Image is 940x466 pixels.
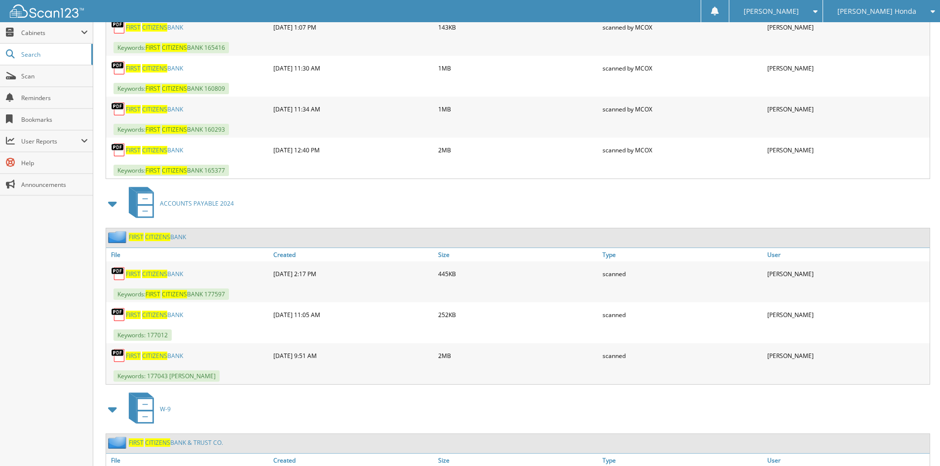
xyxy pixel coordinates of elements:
[126,146,183,154] a: FIRST CITIZENSBANK
[21,180,88,189] span: Announcements
[271,305,436,324] div: [DATE] 11:05 AM
[600,58,765,78] div: scanned by MCOX
[142,352,167,360] span: CITIZENS
[111,20,126,35] img: PDF.png
[126,352,183,360] a: FIRST CITIZENSBANK
[142,270,167,278] span: CITIZENS
[126,270,141,278] span: FIRST
[145,233,170,241] span: CITIZENS
[837,8,916,14] span: [PERSON_NAME] Honda
[600,346,765,365] div: scanned
[126,352,141,360] span: FIRST
[113,329,172,341] span: Keywords: 177012
[436,346,601,365] div: 2MB
[142,105,167,113] span: CITIZENS
[142,311,167,319] span: CITIZENS
[436,264,601,284] div: 445KB
[142,23,167,32] span: CITIZENS
[108,231,129,243] img: folder2.png
[162,43,187,52] span: CITIZENS
[111,102,126,116] img: PDF.png
[765,305,930,324] div: [PERSON_NAME]
[21,159,88,167] span: Help
[129,233,186,241] a: FIRST CITIZENSBANK
[126,311,183,319] a: FIRST CITIZENSBANK
[744,8,799,14] span: [PERSON_NAME]
[146,43,160,52] span: FIRST
[436,248,601,261] a: Size
[162,290,187,298] span: CITIZENS
[271,140,436,160] div: [DATE] 12:40 PM
[436,140,601,160] div: 2MB
[271,346,436,365] div: [DATE] 9:51 AM
[436,305,601,324] div: 252KB
[142,64,167,72] span: CITIZENS
[126,105,141,113] span: FIRST
[123,184,234,223] a: ACCOUNTS PAYABLE 2024
[765,58,930,78] div: [PERSON_NAME]
[600,305,765,324] div: scanned
[126,146,141,154] span: FIRST
[162,84,187,93] span: CITIZENS
[765,17,930,37] div: [PERSON_NAME]
[111,307,126,322] img: PDF.png
[108,436,129,449] img: folder2.png
[600,264,765,284] div: scanned
[21,94,88,102] span: Reminders
[126,64,183,72] a: FIRST CITIZENSBANK
[113,124,229,135] span: Keywords: BANK 160293
[111,61,126,75] img: PDF.png
[765,140,930,160] div: [PERSON_NAME]
[600,17,765,37] div: scanned by MCOX
[129,438,223,447] a: FIRST CITIZENSBANK & TRUST CO.
[126,23,183,32] a: FIRST CITIZENSBANK
[600,99,765,119] div: scanned by MCOX
[145,438,170,447] span: CITIZENS
[21,137,81,145] span: User Reports
[765,264,930,284] div: [PERSON_NAME]
[113,83,229,94] span: Keywords: BANK 160809
[271,248,436,261] a: Created
[21,29,81,37] span: Cabinets
[126,311,141,319] span: FIRST
[126,105,183,113] a: FIRST CITIZENSBANK
[600,140,765,160] div: scanned by MCOX
[126,270,183,278] a: FIRST CITIZENSBANK
[146,84,160,93] span: FIRST
[600,248,765,261] a: Type
[146,125,160,134] span: FIRST
[106,248,271,261] a: File
[146,290,160,298] span: FIRST
[162,166,187,175] span: CITIZENS
[271,17,436,37] div: [DATE] 1:07 PM
[126,23,141,32] span: FIRST
[21,72,88,80] span: Scan
[765,248,930,261] a: User
[436,58,601,78] div: 1MB
[271,99,436,119] div: [DATE] 11:34 AM
[271,58,436,78] div: [DATE] 11:30 AM
[126,64,141,72] span: FIRST
[271,264,436,284] div: [DATE] 2:17 PM
[113,288,229,300] span: Keywords: BANK 177597
[162,125,187,134] span: CITIZENS
[765,346,930,365] div: [PERSON_NAME]
[146,166,160,175] span: FIRST
[21,115,88,124] span: Bookmarks
[111,348,126,363] img: PDF.png
[123,390,171,429] a: W-9
[113,370,220,382] span: Keywords: 177043 [PERSON_NAME]
[113,42,229,53] span: Keywords: BANK 165416
[111,266,126,281] img: PDF.png
[160,199,234,208] span: ACCOUNTS PAYABLE 2024
[160,405,171,413] span: W-9
[129,233,144,241] span: FIRST
[765,99,930,119] div: [PERSON_NAME]
[113,165,229,176] span: Keywords: BANK 165377
[142,146,167,154] span: CITIZENS
[21,50,86,59] span: Search
[111,143,126,157] img: PDF.png
[10,4,84,18] img: scan123-logo-white.svg
[436,17,601,37] div: 143KB
[129,438,144,447] span: FIRST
